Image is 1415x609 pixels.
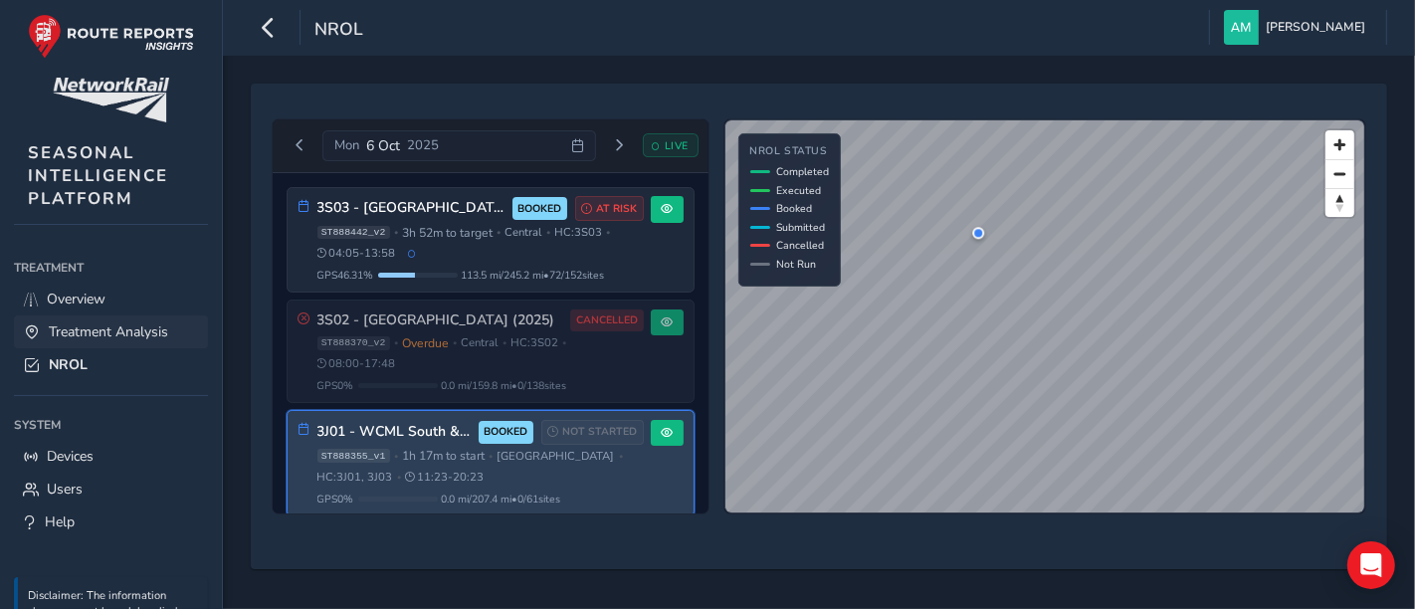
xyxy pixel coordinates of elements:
[546,227,550,238] span: •
[503,337,506,348] span: •
[394,227,398,238] span: •
[665,138,689,153] span: LIVE
[47,290,105,308] span: Overview
[14,410,208,440] div: System
[1325,159,1354,188] button: Zoom out
[317,424,472,441] h3: 3J01 - WCML South & DC Lines
[725,120,1365,514] canvas: Map
[576,312,638,328] span: CANCELLED
[497,227,501,238] span: •
[47,447,94,466] span: Devices
[1325,130,1354,159] button: Zoom in
[554,225,602,240] span: HC: 3S03
[497,449,614,464] span: [GEOGRAPHIC_DATA]
[314,17,363,45] span: NROL
[28,14,194,59] img: rr logo
[14,473,208,506] a: Users
[562,424,637,440] span: NOT STARTED
[317,312,564,329] h3: 3S02 - [GEOGRAPHIC_DATA] (2025)
[49,355,88,374] span: NROL
[45,512,75,531] span: Help
[14,506,208,538] a: Help
[596,201,637,217] span: AT RISK
[777,238,825,253] span: Cancelled
[394,337,398,348] span: •
[317,268,374,283] span: GPS 46.31 %
[777,220,826,235] span: Submitted
[53,78,169,122] img: customer logo
[1347,541,1395,589] div: Open Intercom Messenger
[407,136,439,154] span: 2025
[462,268,605,283] span: 113.5 mi / 245.2 mi • 72 / 152 sites
[619,451,623,462] span: •
[317,378,354,393] span: GPS 0 %
[317,470,393,485] span: HC: 3J01, 3J03
[510,335,558,350] span: HC: 3S02
[402,335,449,351] span: Overdue
[489,451,493,462] span: •
[14,440,208,473] a: Devices
[484,424,527,440] span: BOOKED
[461,335,498,350] span: Central
[47,480,83,499] span: Users
[402,448,485,464] span: 1h 17m to start
[777,164,830,179] span: Completed
[453,337,457,348] span: •
[317,200,505,217] h3: 3S03 - [GEOGRAPHIC_DATA] (2025)
[562,337,566,348] span: •
[317,449,390,463] span: ST888355_v1
[1325,188,1354,217] button: Reset bearing to north
[1224,10,1372,45] button: [PERSON_NAME]
[442,492,561,507] span: 0.0 mi / 207.4 mi • 0 / 61 sites
[750,145,830,158] h4: NROL Status
[317,226,390,240] span: ST888442_v2
[1224,10,1259,45] img: diamond-layout
[366,136,400,155] span: 6 Oct
[334,136,359,154] span: Mon
[777,201,813,216] span: Booked
[442,378,567,393] span: 0.0 mi / 159.8 mi • 0 / 138 sites
[317,356,396,371] span: 08:00 - 17:48
[777,257,817,272] span: Not Run
[317,246,396,261] span: 04:05 - 13:58
[14,348,208,381] a: NROL
[394,451,398,462] span: •
[28,141,168,210] span: SEASONAL INTELLIGENCE PLATFORM
[317,336,390,350] span: ST888370_v2
[603,133,636,158] button: Next day
[397,472,401,483] span: •
[606,227,610,238] span: •
[1266,10,1365,45] span: [PERSON_NAME]
[284,133,316,158] button: Previous day
[14,315,208,348] a: Treatment Analysis
[405,470,484,485] span: 11:23 - 20:23
[505,225,541,240] span: Central
[14,283,208,315] a: Overview
[14,253,208,283] div: Treatment
[317,492,354,507] span: GPS 0 %
[777,183,822,198] span: Executed
[517,201,561,217] span: BOOKED
[402,225,493,241] span: 3h 52m to target
[49,322,168,341] span: Treatment Analysis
